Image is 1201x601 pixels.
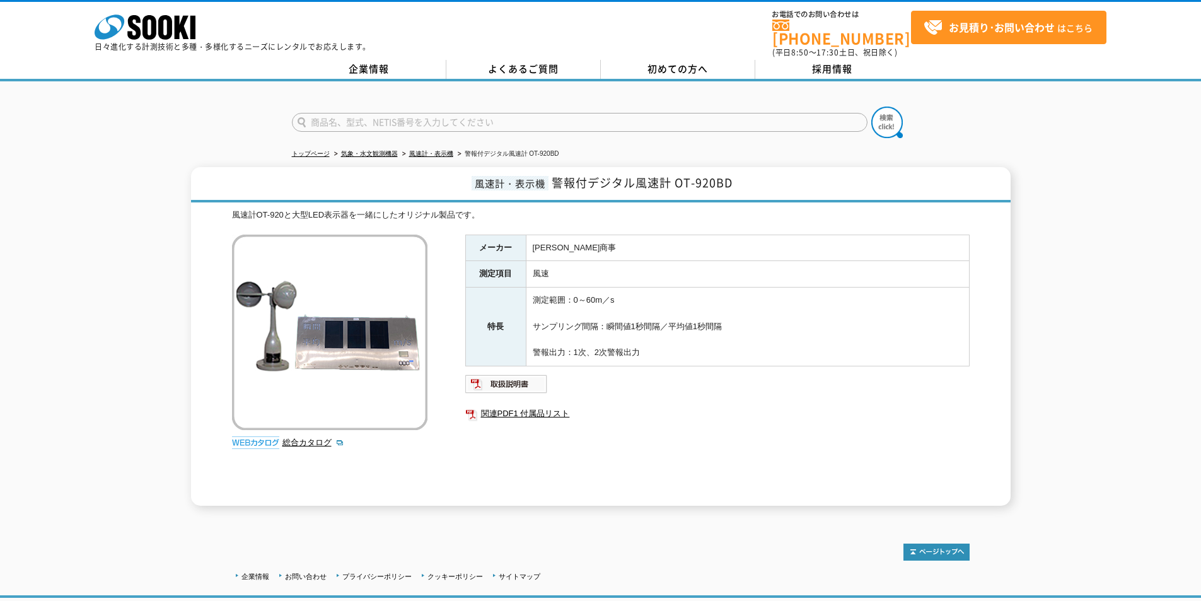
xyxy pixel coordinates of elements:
p: 日々進化する計測技術と多種・多様化するニーズにレンタルでお応えします。 [95,43,371,50]
a: 取扱説明書 [465,382,548,392]
img: トップページへ [903,544,970,561]
div: 風速計OT-920と大型LED表示器を一緒にしたオリジナル製品です。 [232,209,970,222]
th: メーカー [465,235,526,261]
a: お見積り･お問い合わせはこちら [911,11,1106,44]
span: 風速計・表示機 [472,176,548,190]
a: サイトマップ [499,573,540,580]
img: btn_search.png [871,107,903,138]
a: 関連PDF1 付属品リスト [465,406,970,422]
th: 特長 [465,288,526,366]
li: 警報付デジタル風速計 OT-920BD [455,148,559,161]
strong: お見積り･お問い合わせ [949,20,1055,35]
a: 気象・水文観測機器 [341,150,398,157]
span: お電話でのお問い合わせは [772,11,911,18]
img: webカタログ [232,436,279,449]
a: 企業情報 [241,573,269,580]
td: 風速 [526,261,969,288]
img: 警報付デジタル風速計 OT-920BD [232,235,427,430]
span: はこちら [924,18,1093,37]
a: プライバシーポリシー [342,573,412,580]
span: 17:30 [816,47,839,58]
span: 8:50 [791,47,809,58]
a: 風速計・表示機 [409,150,453,157]
a: 総合カタログ [282,438,344,447]
a: [PHONE_NUMBER] [772,20,911,45]
a: よくあるご質問 [446,60,601,79]
a: 企業情報 [292,60,446,79]
a: 初めての方へ [601,60,755,79]
span: 初めての方へ [647,62,708,76]
a: クッキーポリシー [427,573,483,580]
img: 取扱説明書 [465,374,548,394]
a: 採用情報 [755,60,910,79]
a: トップページ [292,150,330,157]
td: [PERSON_NAME]商事 [526,235,969,261]
th: 測定項目 [465,261,526,288]
td: 測定範囲：0～60m／s サンプリング間隔：瞬間値1秒間隔／平均値1秒間隔 警報出力：1次、2次警報出力 [526,288,969,366]
span: (平日 ～ 土日、祝日除く) [772,47,897,58]
span: 警報付デジタル風速計 OT-920BD [552,174,733,191]
a: お問い合わせ [285,573,327,580]
input: 商品名、型式、NETIS番号を入力してください [292,113,867,132]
